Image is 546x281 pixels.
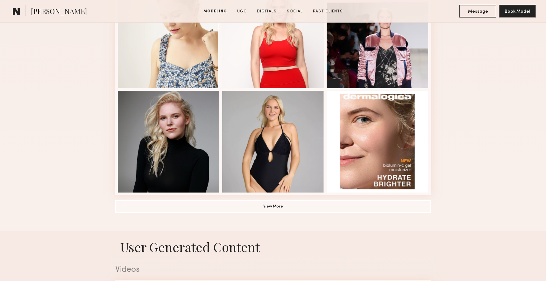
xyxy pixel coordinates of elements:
a: Past Clients [310,9,345,14]
a: Book Model [499,8,536,14]
button: Message [459,5,496,18]
a: UGC [235,9,249,14]
a: Modeling [201,9,230,14]
a: Digitals [254,9,279,14]
div: Videos [115,266,431,274]
button: View More [115,200,431,213]
button: Book Model [499,5,536,18]
span: [PERSON_NAME] [31,6,87,18]
h1: User Generated Content [110,238,436,255]
a: Social [284,9,305,14]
